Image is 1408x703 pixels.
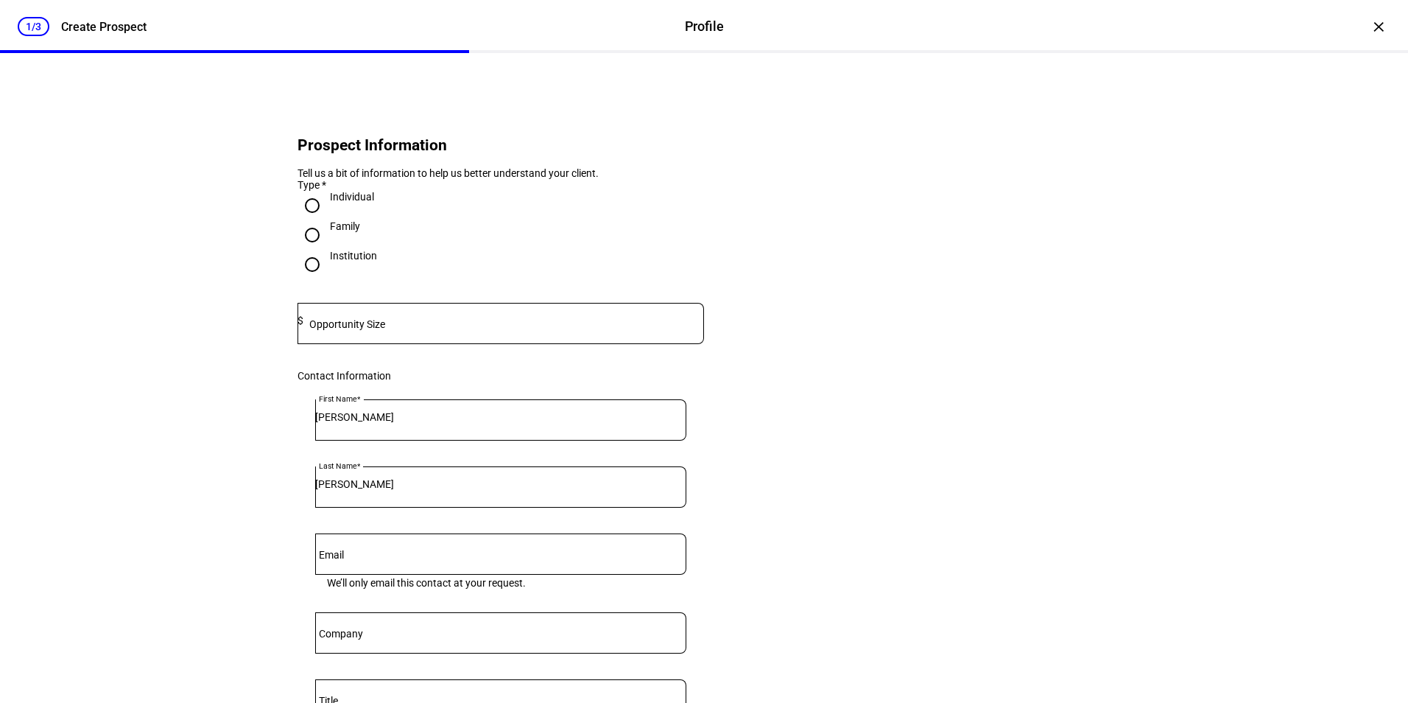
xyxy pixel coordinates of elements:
[298,315,303,326] span: $
[327,575,526,589] mat-hint: We’ll only email this contact at your request.
[330,220,360,232] div: Family
[298,370,704,382] div: Contact Information
[298,179,704,191] div: Type *
[309,318,385,330] mat-label: Opportunity Size
[1367,15,1390,38] div: ×
[330,250,377,262] div: Institution
[330,191,374,203] div: Individual
[319,461,356,470] mat-label: Last Name
[685,17,724,36] div: Profile
[298,136,704,154] h2: Prospect Information
[298,167,704,179] div: Tell us a bit of information to help us better understand your client.
[319,549,344,561] mat-label: Email
[319,394,356,403] mat-label: First Name
[61,20,147,34] div: Create Prospect
[18,17,49,36] div: 1/3
[319,628,363,640] mat-label: Company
